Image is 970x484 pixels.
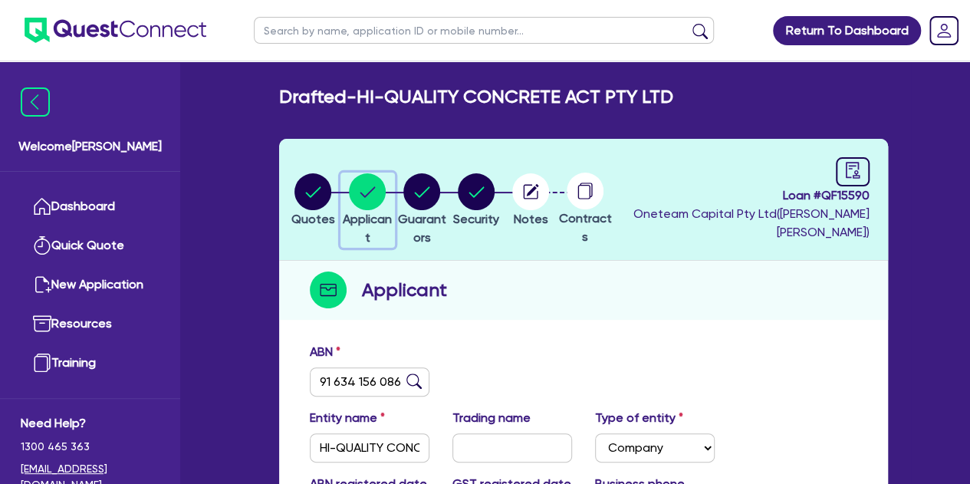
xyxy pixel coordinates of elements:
[310,343,340,361] label: ABN
[21,344,159,383] a: Training
[452,173,500,229] button: Security
[514,212,548,226] span: Notes
[33,236,51,255] img: quick-quote
[559,211,612,244] span: Contracts
[773,16,921,45] a: Return To Dashboard
[21,87,50,117] img: icon-menu-close
[395,173,449,248] button: Guarantors
[452,409,531,427] label: Trading name
[617,186,870,205] span: Loan # QF15590
[33,314,51,333] img: resources
[18,137,162,156] span: Welcome [PERSON_NAME]
[21,187,159,226] a: Dashboard
[25,18,206,43] img: quest-connect-logo-blue
[21,414,159,433] span: Need Help?
[633,206,870,239] span: Oneteam Capital Pty Ltd ( [PERSON_NAME] [PERSON_NAME] )
[21,439,159,455] span: 1300 465 363
[291,173,336,229] button: Quotes
[340,173,395,248] button: Applicant
[844,162,861,179] span: audit
[21,305,159,344] a: Resources
[254,17,714,44] input: Search by name, application ID or mobile number...
[511,173,550,229] button: Notes
[279,86,673,108] h2: Drafted - HI-QUALITY CONCRETE ACT PTY LTD
[595,409,683,427] label: Type of entity
[310,272,347,308] img: step-icon
[398,212,446,245] span: Guarantors
[924,11,964,51] a: Dropdown toggle
[21,265,159,305] a: New Application
[33,275,51,294] img: new-application
[291,212,335,226] span: Quotes
[33,354,51,372] img: training
[21,226,159,265] a: Quick Quote
[343,212,392,245] span: Applicant
[453,212,499,226] span: Security
[310,409,385,427] label: Entity name
[362,276,447,304] h2: Applicant
[406,374,422,389] img: abn-lookup icon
